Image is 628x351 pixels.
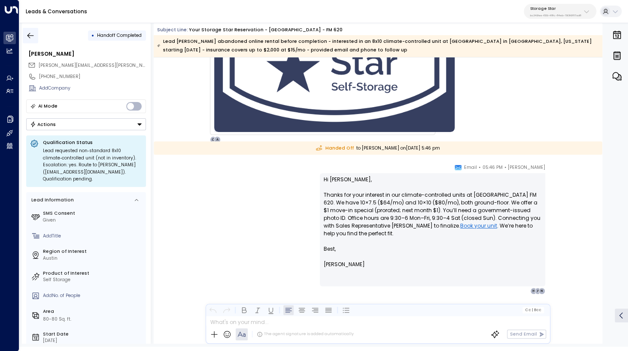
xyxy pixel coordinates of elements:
div: AI Mode [38,102,58,111]
div: Given [43,217,143,224]
span: 05:46 PM [482,163,502,172]
span: Cc Bcc [525,308,541,312]
div: [PERSON_NAME] [28,50,146,58]
div: Your Storage Star Reservation - [GEOGRAPHIC_DATA] - FM 620 [189,27,343,33]
div: Self Storage [43,276,143,283]
span: • [504,163,506,172]
div: A [214,136,221,143]
span: • [479,163,481,172]
button: Redo [221,305,232,315]
div: AddNo. of People [43,292,143,299]
span: haley.dennett@gmail.com [39,62,146,69]
div: Lead Information [29,197,74,204]
span: [PERSON_NAME] [508,163,545,172]
span: [PERSON_NAME][EMAIL_ADDRESS][PERSON_NAME][DOMAIN_NAME] [39,62,191,69]
button: Storage Starbc340fee-f559-48fc-84eb-70f3f6817ad8 [524,4,596,19]
p: bc340fee-f559-48fc-84eb-70f3f6817ad8 [530,14,581,17]
span: Handed Off [316,145,353,152]
p: Qualification Status [43,139,142,146]
div: N [538,288,545,294]
label: Product of Interest [43,270,143,277]
label: Area [43,308,143,315]
div: Lead [PERSON_NAME] abandoned online rental before completion - interested in an 8x10 climate-cont... [157,37,598,54]
span: [PERSON_NAME] [324,261,365,268]
span: Subject Line: [157,27,188,33]
div: to [PERSON_NAME] on [DATE] 5:46 pm [154,141,602,155]
div: Austin [43,255,143,262]
div: [DATE] [43,337,143,344]
div: Lead requested non‑standard 8x10 climate‑controlled unit (not in inventory). Escalation: yes. Rou... [43,147,142,183]
a: Leads & Conversations [26,8,87,15]
div: Button group with a nested menu [26,118,146,130]
img: 120_headshot.jpg [549,163,561,176]
label: Start Date [43,331,143,338]
span: Handoff Completed [97,32,142,39]
label: SMS Consent [43,210,143,217]
div: [PHONE_NUMBER] [39,73,146,80]
span: Best, [324,245,336,253]
p: Storage Star [530,6,581,11]
div: The agent signature is added automatically [257,331,354,337]
div: H [530,288,537,294]
span: Email [464,163,477,172]
div: C [210,136,217,143]
div: • [91,30,94,41]
div: AddCompany [39,85,146,92]
div: A [534,288,541,294]
div: AddTitle [43,233,143,240]
div: 80-80 Sq. ft. [43,316,71,323]
button: Cc|Bcc [522,307,544,313]
p: Hi [PERSON_NAME], Thanks for your interest in our climate-controlled units at [GEOGRAPHIC_DATA] F... [324,176,541,245]
div: Actions [30,121,56,127]
button: Actions [26,118,146,130]
button: Undo [208,305,218,315]
a: Book your unit [460,222,497,230]
label: Region of Interest [43,248,143,255]
span: | [532,308,533,312]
